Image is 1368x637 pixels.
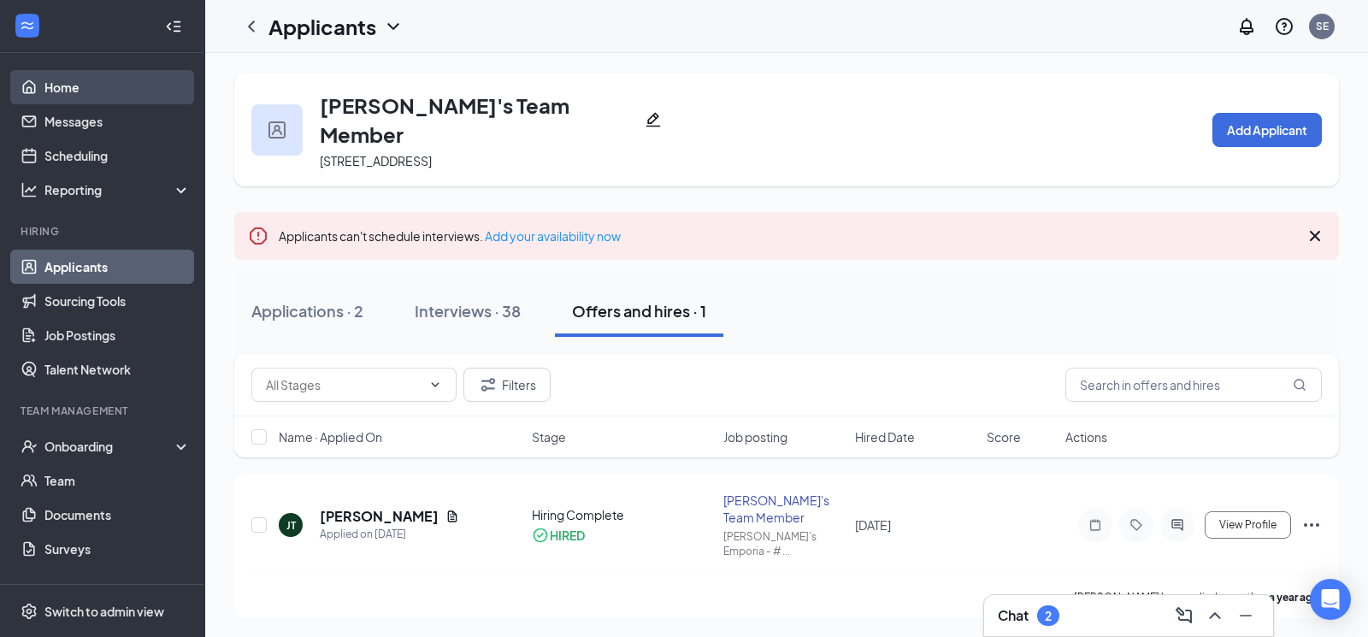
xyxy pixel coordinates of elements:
span: Name · Applied On [279,428,382,445]
h1: Applicants [268,12,376,41]
svg: Analysis [21,181,38,198]
svg: Note [1085,518,1106,532]
div: Reporting [44,181,192,198]
button: ComposeMessage [1170,602,1198,629]
span: Actions [1065,428,1107,445]
span: Applicants can't schedule interviews. [279,228,621,244]
svg: ChevronUp [1205,605,1225,626]
svg: Error [248,226,268,246]
span: Stage [532,428,566,445]
svg: UserCheck [21,438,38,455]
svg: Minimize [1235,605,1256,626]
a: Sourcing Tools [44,284,191,318]
div: [PERSON_NAME]'s Team Member [723,492,845,526]
svg: Tag [1126,518,1147,532]
a: Documents [44,498,191,532]
svg: Collapse [165,18,182,35]
div: JT [286,518,296,533]
span: View Profile [1219,519,1277,531]
span: Hired Date [855,428,915,445]
div: [PERSON_NAME]'s Emporia - # ... [723,529,845,558]
button: Minimize [1232,602,1259,629]
a: Home [44,70,191,104]
svg: Notifications [1236,16,1257,37]
a: Add your availability now [485,228,621,244]
div: 2 [1045,609,1052,623]
svg: WorkstreamLogo [19,17,36,34]
a: Surveys [44,532,191,566]
button: Add Applicant [1212,113,1322,147]
span: [STREET_ADDRESS] [320,153,432,168]
svg: ComposeMessage [1174,605,1194,626]
svg: Settings [21,603,38,620]
svg: Pencil [645,111,662,128]
a: Job Postings [44,318,191,352]
h5: [PERSON_NAME] [320,507,439,526]
svg: Ellipses [1301,515,1322,535]
input: Search in offers and hires [1065,368,1322,402]
div: HIRED [550,527,585,544]
svg: MagnifyingGlass [1293,378,1306,392]
div: Team Management [21,404,187,418]
span: Score [987,428,1021,445]
input: All Stages [266,375,422,394]
a: Scheduling [44,139,191,173]
div: Hiring Complete [532,506,714,523]
svg: ChevronLeft [241,16,262,37]
svg: ChevronDown [383,16,404,37]
svg: Cross [1305,226,1325,246]
button: View Profile [1205,511,1291,539]
span: Job posting [723,428,787,445]
a: Team [44,463,191,498]
div: Onboarding [44,438,176,455]
a: Talent Network [44,352,191,386]
div: Offers and hires · 1 [572,300,706,321]
svg: Filter [478,375,498,395]
p: [PERSON_NAME] has applied more than . [1074,590,1322,605]
svg: CheckmarkCircle [532,527,549,544]
svg: ActiveChat [1167,518,1188,532]
img: user icon [268,121,286,139]
svg: QuestionInfo [1274,16,1294,37]
h3: [PERSON_NAME]'s Team Member [320,91,638,149]
button: ChevronUp [1201,602,1229,629]
span: [DATE] [855,517,891,533]
a: Messages [44,104,191,139]
div: Switch to admin view [44,603,164,620]
div: Applied on [DATE] [320,526,459,543]
div: Open Intercom Messenger [1310,579,1351,620]
svg: Document [445,510,459,523]
button: Filter Filters [463,368,551,402]
h3: Chat [998,606,1029,625]
div: Hiring [21,224,187,239]
a: Applicants [44,250,191,284]
svg: ChevronDown [428,378,442,392]
div: Applications · 2 [251,300,363,321]
b: a year ago [1269,591,1319,604]
div: Interviews · 38 [415,300,521,321]
div: SE [1316,19,1329,33]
